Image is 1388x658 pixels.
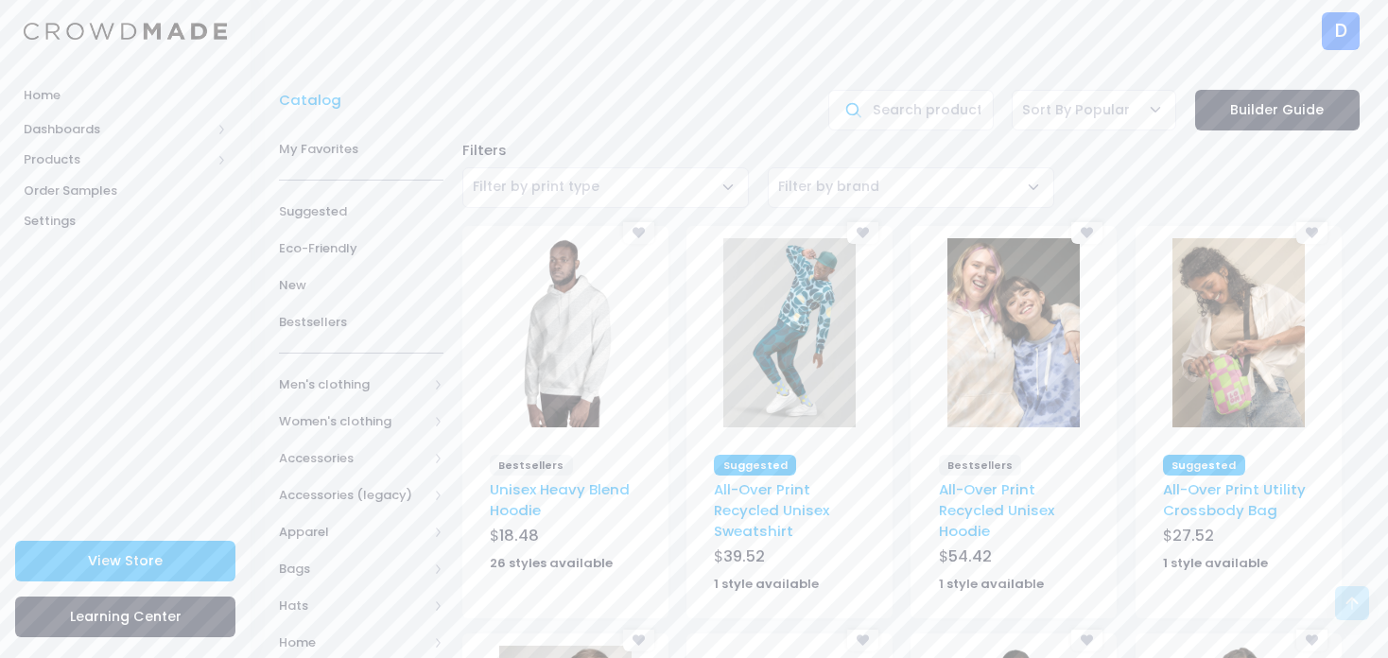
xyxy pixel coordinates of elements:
img: Logo [24,23,227,41]
span: Learning Center [70,607,182,626]
span: Suggested [279,202,443,221]
span: Filter by print type [473,177,599,197]
span: 39.52 [723,545,765,567]
span: Products [24,150,211,169]
a: All-Over Print Utility Crossbody Bag [1163,479,1306,520]
span: Home [279,633,427,652]
strong: 26 styles available [490,554,613,572]
span: Accessories [279,449,427,468]
strong: 1 style available [714,575,819,593]
span: Sort By Popular [1012,90,1176,130]
div: $ [1163,525,1313,551]
span: 18.48 [499,525,539,546]
span: Order Samples [24,182,227,200]
div: $ [490,525,640,551]
a: Learning Center [15,597,235,637]
span: New [279,276,443,295]
div: $ [714,545,864,572]
div: $ [939,545,1089,572]
span: Men's clothing [279,375,427,394]
strong: 1 style available [1163,554,1268,572]
strong: 1 style available [939,575,1044,593]
a: Unisex Heavy Blend Hoodie [490,479,630,520]
a: All-Over Print Recycled Unisex Sweatshirt [714,479,829,542]
a: Bestsellers [279,303,443,340]
span: Bags [279,560,427,579]
a: Catalog [279,90,351,111]
span: Bestsellers [939,455,1022,476]
a: Suggested [279,193,443,230]
span: Bestsellers [279,313,443,332]
a: Eco-Friendly [279,230,443,267]
div: D [1322,12,1360,50]
span: My Favorites [279,140,443,159]
span: View Store [88,551,163,570]
span: Sort By Popular [1022,100,1130,120]
input: Search products [828,90,993,130]
span: Filter by print type [462,167,749,208]
span: Settings [24,212,227,231]
div: Filters [453,140,1369,161]
span: Home [24,86,227,105]
a: View Store [15,541,235,581]
span: Filter by brand [778,177,879,196]
a: My Favorites [279,130,443,167]
span: Accessories (legacy) [279,486,427,505]
span: Suggested [714,455,796,476]
span: Bestsellers [490,455,573,476]
span: Filter by print type [473,177,599,196]
span: Suggested [1163,455,1245,476]
span: Apparel [279,523,427,542]
a: New [279,267,443,303]
span: 27.52 [1172,525,1214,546]
span: Filter by brand [768,167,1054,208]
span: Filter by brand [778,177,879,197]
span: 54.42 [948,545,992,567]
a: Builder Guide [1195,90,1360,130]
span: Women's clothing [279,412,427,431]
span: Dashboards [24,120,211,139]
span: Hats [279,597,427,615]
a: All-Over Print Recycled Unisex Hoodie [939,479,1054,542]
span: Eco-Friendly [279,239,443,258]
